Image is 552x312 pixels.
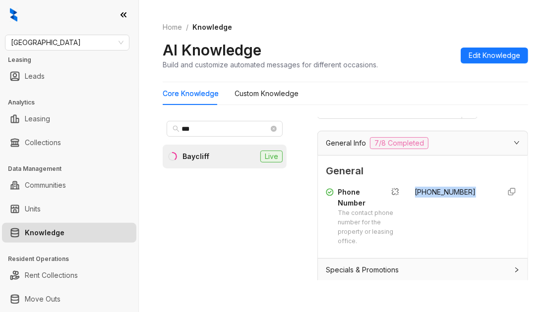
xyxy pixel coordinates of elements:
[25,175,66,195] a: Communities
[8,55,138,64] h3: Leasing
[186,22,188,33] li: /
[318,131,528,155] div: General Info7/8 Completed
[318,259,528,281] div: Specials & Promotions
[163,59,378,70] div: Build and customize automated messages for different occasions.
[260,151,283,162] span: Live
[326,163,520,179] span: General
[2,175,136,195] li: Communities
[2,66,136,86] li: Leads
[8,164,138,173] h3: Data Management
[2,133,136,153] li: Collections
[173,125,180,132] span: search
[2,109,136,129] li: Leasing
[25,199,41,219] a: Units
[271,126,277,132] span: close-circle
[25,66,45,86] a: Leads
[461,48,528,63] button: Edit Knowledge
[338,208,403,246] div: The contact phone number for the property or leasing office.
[25,289,61,309] a: Move Outs
[161,22,184,33] a: Home
[8,255,138,263] h3: Resident Operations
[25,223,64,243] a: Knowledge
[183,151,209,162] div: Baycliff
[326,264,399,275] span: Specials & Promotions
[415,188,476,196] span: [PHONE_NUMBER]
[163,41,261,59] h2: AI Knowledge
[10,8,17,22] img: logo
[25,109,50,129] a: Leasing
[514,140,520,146] span: expanded
[2,223,136,243] li: Knowledge
[326,138,366,149] span: General Info
[11,35,123,50] span: Fairfield
[370,137,429,149] span: 7/8 Completed
[235,88,299,99] div: Custom Knowledge
[2,265,136,285] li: Rent Collections
[469,50,520,61] span: Edit Knowledge
[163,88,219,99] div: Core Knowledge
[338,187,403,208] div: Phone Number
[2,289,136,309] li: Move Outs
[25,265,78,285] a: Rent Collections
[8,98,138,107] h3: Analytics
[514,267,520,273] span: collapsed
[2,199,136,219] li: Units
[192,23,232,31] span: Knowledge
[25,133,61,153] a: Collections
